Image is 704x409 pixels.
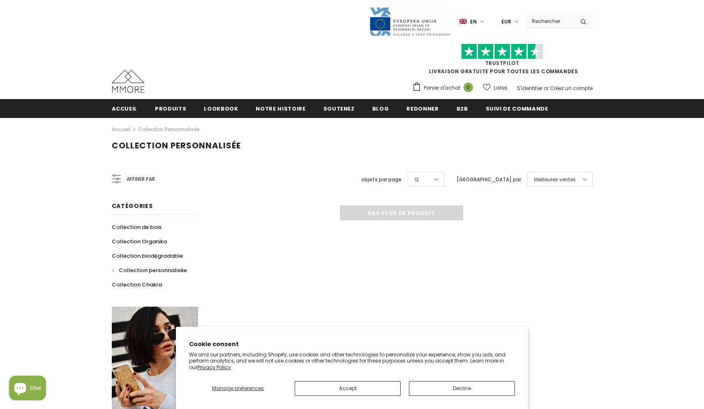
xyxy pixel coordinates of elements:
span: Redonner [406,105,439,113]
a: soutenez [323,99,355,118]
p: We and our partners, including Shopify, use cookies and other technologies to personalize your ex... [189,351,515,371]
span: Collection biodégradable [112,252,183,260]
span: Accueil [112,105,138,113]
span: soutenez [323,105,355,113]
span: Notre histoire [256,105,305,113]
span: Catégories [112,202,153,210]
label: [GEOGRAPHIC_DATA] par [457,176,521,184]
button: Manage preferences [189,381,286,396]
span: Lookbook [204,105,238,113]
a: Produits [155,99,186,118]
span: EUR [501,18,511,26]
span: 0 [464,83,473,92]
a: Notre histoire [256,99,305,118]
a: B2B [457,99,468,118]
span: Panier d'achat [424,84,460,92]
span: en [470,18,477,26]
span: Collection de bois [112,223,162,231]
span: Collection personnalisée [112,140,241,151]
label: objets par page [361,176,402,184]
img: Cas MMORE [112,70,145,93]
a: Suivi de commande [486,99,548,118]
a: Accueil [112,99,138,118]
a: Collection Organika [112,234,167,249]
span: B2B [457,105,468,113]
a: S'identifier [517,85,542,92]
button: Accept [295,381,401,396]
a: Blog [372,99,389,118]
h2: Cookie consent [189,340,515,349]
button: Decline [409,381,515,396]
span: Blog [372,105,389,113]
span: 12 [414,176,419,184]
a: Accueil [112,125,130,134]
a: Collection de bois [112,220,162,234]
img: Javni Razpis [369,7,451,37]
span: Suivi de commande [486,105,548,113]
span: Produits [155,105,186,113]
span: Affiner par [127,175,155,184]
a: Javni Razpis [369,18,451,25]
input: Search Site [527,15,574,27]
a: Redonner [406,99,439,118]
a: Lookbook [204,99,238,118]
a: Privacy Policy [197,364,231,371]
a: Collection personnalisée [138,126,199,133]
span: Collection Organika [112,238,167,245]
a: Panier d'achat 0 [412,82,477,94]
span: Collection personnalisée [119,266,187,274]
a: Listes [483,81,508,95]
a: TrustPilot [485,60,519,67]
span: Meilleures ventes [534,176,576,184]
a: Collection personnalisée [112,263,187,277]
span: Collection Chakra [112,281,162,289]
a: Créez un compte [550,85,593,92]
span: or [544,85,549,92]
inbox-online-store-chat: Shopify online store chat [7,376,48,402]
img: Faites confiance aux étoiles pilotes [461,44,543,60]
a: Collection Chakra [112,277,162,292]
span: Manage preferences [212,385,264,392]
span: Listes [494,84,508,92]
a: Collection biodégradable [112,249,183,263]
span: LIVRAISON GRATUITE POUR TOUTES LES COMMANDES [412,47,593,75]
img: i-lang-1.png [459,18,467,25]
